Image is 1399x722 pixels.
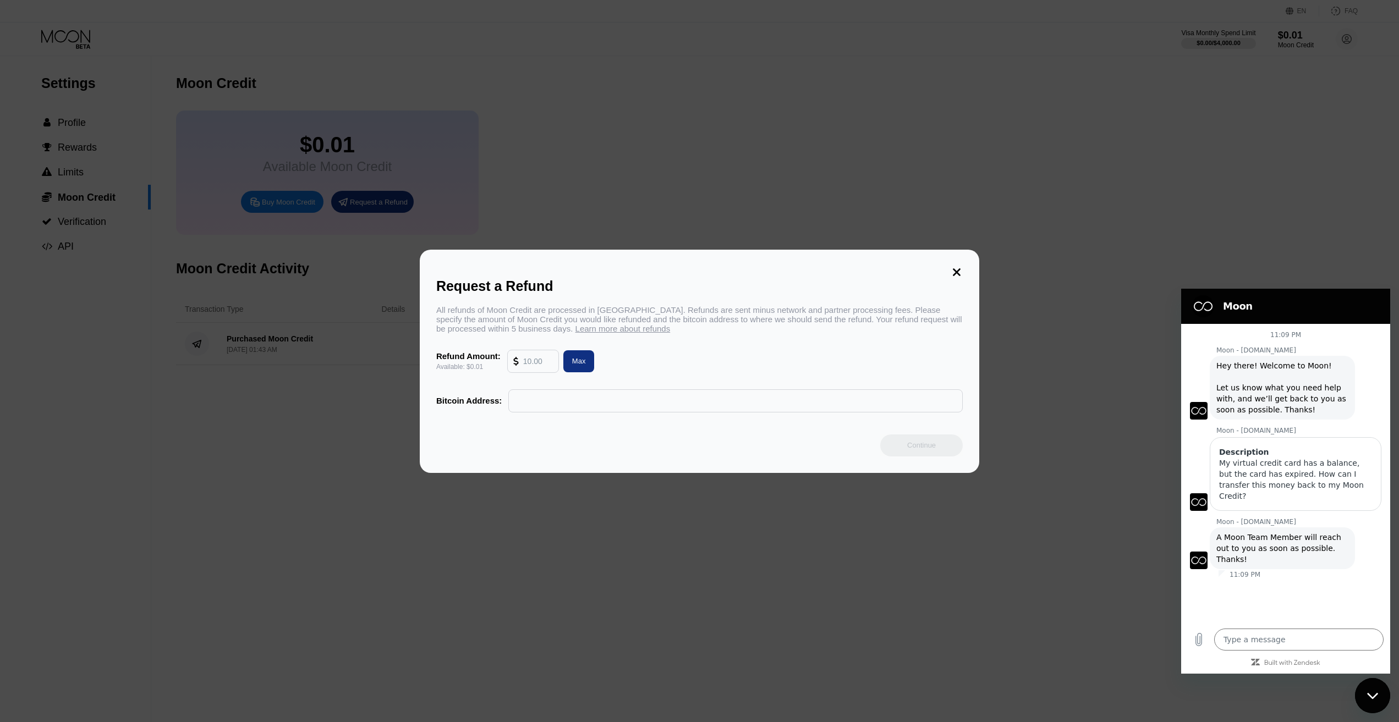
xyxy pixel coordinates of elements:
[436,363,501,371] div: Available: $0.01
[575,324,671,333] span: Learn more about refunds
[559,350,595,372] div: Max
[1181,289,1390,674] iframe: Messaging window
[572,356,586,366] div: Max
[436,396,502,405] div: Bitcoin Address:
[436,278,963,294] div: Request a Refund
[1355,678,1390,713] iframe: Button to launch messaging window, conversation in progress
[523,350,553,372] input: 10.00
[436,305,963,333] div: All refunds of Moon Credit are processed in [GEOGRAPHIC_DATA]. Refunds are sent minus network and...
[436,351,501,361] div: Refund Amount:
